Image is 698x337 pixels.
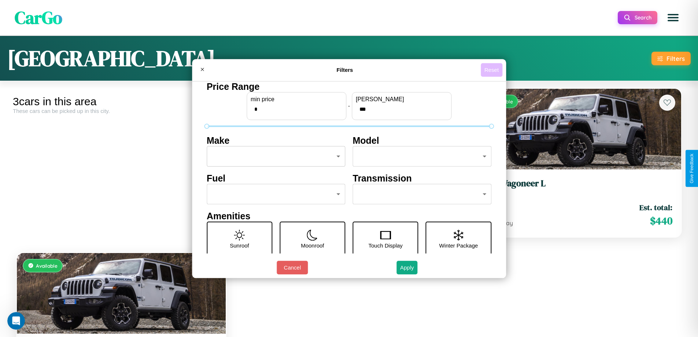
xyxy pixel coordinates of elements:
h4: Model [353,135,492,146]
span: $ 440 [650,213,672,228]
p: Sunroof [230,241,249,250]
h4: Fuel [207,173,346,184]
h4: Amenities [207,211,491,221]
p: Touch Display [368,241,402,250]
label: min price [251,96,342,103]
div: Filters [666,55,685,62]
p: - [348,101,350,111]
h3: Jeep Wagoneer L [481,178,672,189]
label: [PERSON_NAME] [356,96,447,103]
div: These cars can be picked up in this city. [13,108,230,114]
span: Est. total: [639,202,672,213]
span: CarGo [15,6,62,30]
h4: Filters [209,67,481,73]
button: Search [618,11,657,24]
button: Reset [481,63,502,77]
h4: Make [207,135,346,146]
h1: [GEOGRAPHIC_DATA] [7,43,215,73]
span: Search [635,14,651,21]
button: Open menu [663,7,683,28]
p: Winter Package [439,241,478,250]
h4: Transmission [353,173,492,184]
button: Apply [396,261,418,274]
button: Cancel [277,261,308,274]
a: Jeep Wagoneer L2021 [481,178,672,196]
div: 3 cars in this area [13,95,230,108]
span: Available [36,263,58,269]
iframe: Intercom live chat [7,312,25,330]
p: Moonroof [301,241,324,250]
h4: Price Range [207,81,491,92]
button: Filters [651,52,691,65]
div: Give Feedback [689,154,694,183]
